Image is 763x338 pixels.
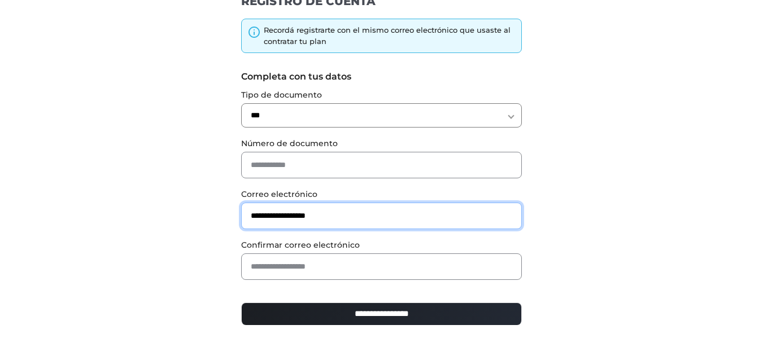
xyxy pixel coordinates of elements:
label: Tipo de documento [241,89,522,101]
label: Número de documento [241,138,522,150]
div: Recordá registrarte con el mismo correo electrónico que usaste al contratar tu plan [264,25,516,47]
label: Completa con tus datos [241,70,522,84]
label: Correo electrónico [241,188,522,200]
label: Confirmar correo electrónico [241,239,522,251]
